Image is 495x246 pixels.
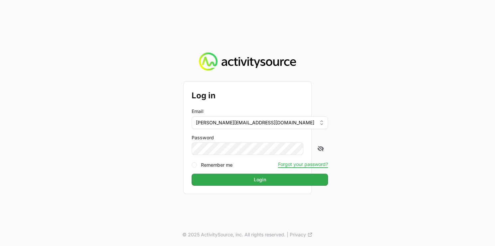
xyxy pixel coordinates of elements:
[196,176,324,184] span: Login
[192,116,328,129] button: [PERSON_NAME][EMAIL_ADDRESS][DOMAIN_NAME]
[278,161,328,167] button: Forgot your password?
[290,231,313,238] a: Privacy
[201,162,233,168] label: Remember me
[199,52,296,71] img: Activity Source
[192,134,328,141] label: Password
[192,174,328,186] button: Login
[192,90,328,102] h2: Log in
[182,231,285,238] p: © 2025 ActivitySource, inc. All rights reserved.
[287,231,288,238] span: |
[192,108,204,115] label: Email
[196,119,314,126] span: [PERSON_NAME][EMAIL_ADDRESS][DOMAIN_NAME]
